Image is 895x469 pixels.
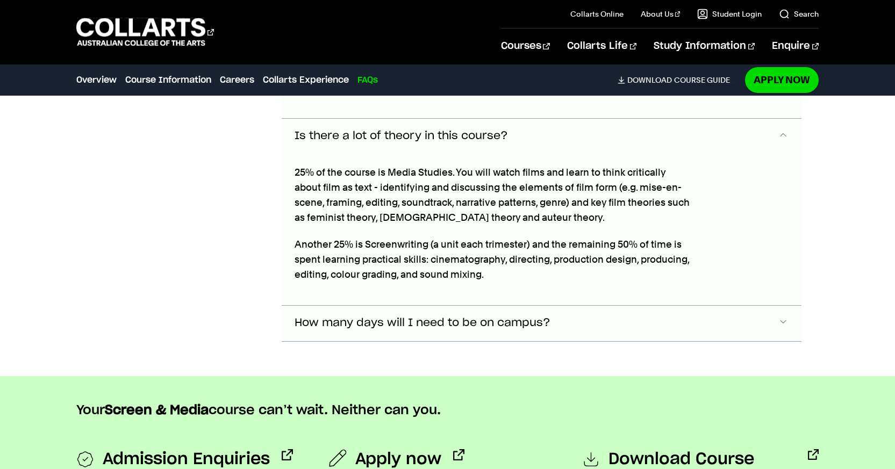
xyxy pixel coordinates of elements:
p: 25% of the course is Media Studies. You will watch films and learn to think critically about film... [295,165,693,225]
a: Course Information [125,74,211,86]
a: Enquire [772,28,819,64]
a: FAQs [357,74,378,86]
a: Student Login [697,9,762,19]
span: Is there a lot of theory in this course? [295,130,508,142]
button: Is there a lot of theory in this course? [282,119,802,154]
a: Collarts Online [570,9,624,19]
a: Search [779,9,819,19]
button: How many days will I need to be on campus? [282,306,802,341]
a: Courses [501,28,550,64]
strong: Screen & Media [105,404,209,417]
a: Collarts Experience [263,74,349,86]
a: Study Information [654,28,755,64]
p: Your course can’t wait. Neither can you. [76,402,819,419]
a: Overview [76,74,117,86]
a: Collarts Life [567,28,636,64]
p: Another 25% is Screenwriting (a unit each trimester) and the remaining 50% of time is spent learn... [295,237,693,282]
div: Go to homepage [76,17,214,47]
a: DownloadCourse Guide [618,75,739,85]
a: Careers [220,74,254,86]
span: Download [627,75,672,85]
a: Apply Now [745,67,819,92]
a: About Us [641,9,681,19]
span: How many days will I need to be on campus? [295,317,550,329]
